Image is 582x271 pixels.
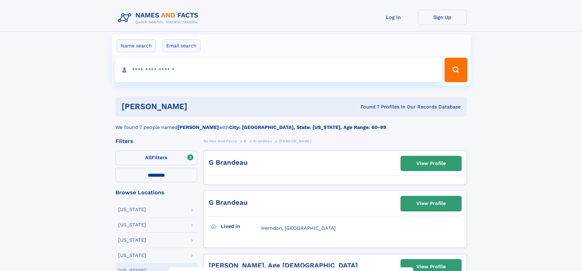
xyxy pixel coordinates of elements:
[118,253,146,258] div: [US_STATE]
[115,138,197,144] div: Filters
[122,103,274,110] h1: [PERSON_NAME]
[416,196,446,211] div: View Profile
[145,155,152,160] span: All
[244,139,247,143] span: B
[445,58,467,82] button: Search Button
[418,10,467,25] a: Sign Up
[401,156,461,171] a: View Profile
[253,137,272,145] a: Brandeau
[118,238,146,243] div: [US_STATE]
[118,207,146,212] div: [US_STATE]
[117,39,156,52] label: Name search
[221,221,261,232] h3: Lived in
[115,190,197,195] div: Browse Locations
[118,222,146,227] div: [US_STATE]
[209,199,248,206] a: G Brandeau
[274,104,461,110] div: Found 7 Profiles In Our Records Database
[416,156,446,170] div: View Profile
[369,10,418,25] a: Log In
[244,137,247,145] a: B
[115,58,442,82] input: search input
[178,124,219,130] b: [PERSON_NAME]
[209,262,358,269] a: [PERSON_NAME], Age [DEMOGRAPHIC_DATA]
[401,196,461,211] a: View Profile
[279,139,312,143] span: [PERSON_NAME]
[203,137,237,145] a: Names and Facts
[253,139,272,143] span: Brandeau
[115,10,203,26] img: Logo Names and Facts
[162,39,200,52] label: Email search
[115,116,467,131] div: We found 7 people named with .
[209,159,248,166] a: G Brandeau
[261,225,336,231] span: Herndon, [GEOGRAPHIC_DATA]
[229,124,386,130] b: City: [GEOGRAPHIC_DATA], State: [US_STATE], Age Range: 60-99
[115,151,197,165] label: Filters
